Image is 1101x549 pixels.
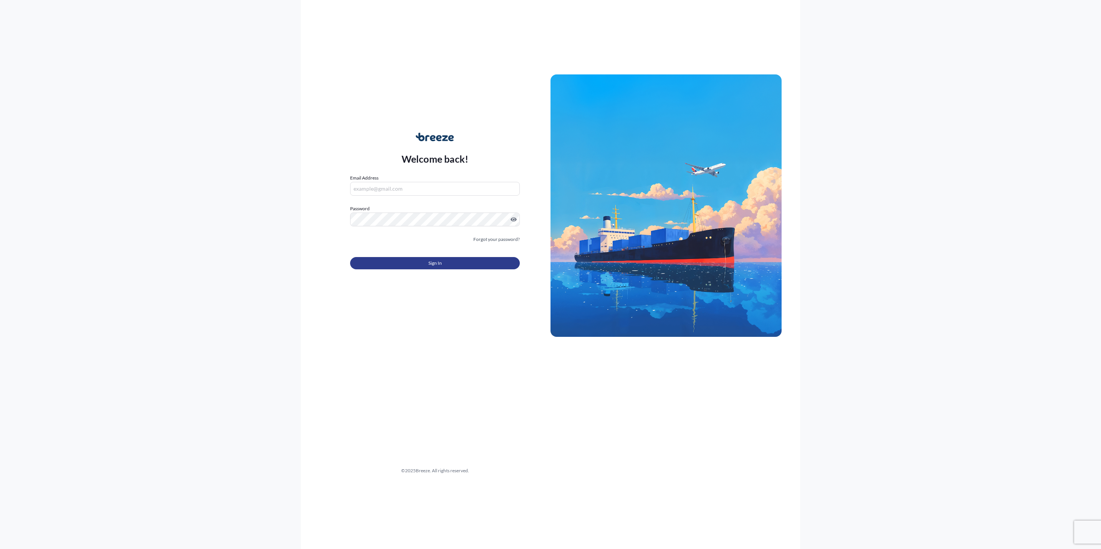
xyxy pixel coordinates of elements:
[511,216,517,223] button: Show password
[402,153,469,165] p: Welcome back!
[473,236,520,243] a: Forgot your password?
[350,205,520,213] label: Password
[350,182,520,196] input: example@gmail.com
[350,257,520,269] button: Sign In
[550,74,782,337] img: Ship illustration
[428,259,442,267] span: Sign In
[319,467,550,475] div: © 2025 Breeze. All rights reserved.
[350,174,379,182] label: Email Address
